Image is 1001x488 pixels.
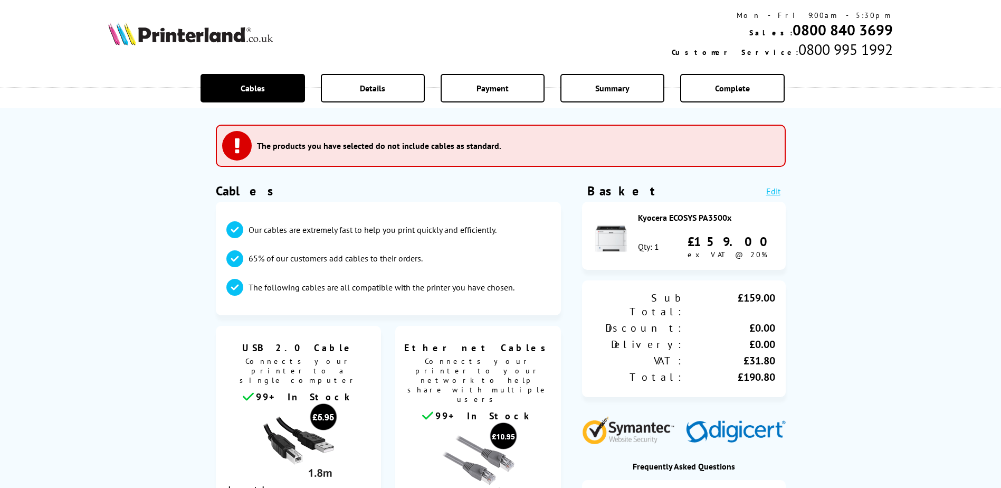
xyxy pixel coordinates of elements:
div: £190.80 [684,370,775,384]
div: VAT: [593,354,684,368]
span: Customer Service: [672,48,798,57]
span: Complete [715,83,750,93]
span: Ethernet Cables [403,342,553,354]
a: 0800 840 3699 [793,20,893,40]
span: Sales: [749,28,793,37]
img: Printerland Logo [108,22,273,45]
span: Connects your printer to your network to help share with multiple users [401,354,556,409]
div: £0.00 [684,337,775,351]
img: Symantec Website Security [582,414,682,444]
div: £0.00 [684,321,775,335]
span: 0800 995 1992 [798,40,893,59]
span: Connects your printer to a single computer [221,354,376,390]
div: Total: [593,370,684,384]
span: 99+ In Stock [256,391,354,403]
div: £31.80 [684,354,775,368]
span: Summary [595,83,630,93]
div: Frequently Asked Questions [582,461,786,472]
div: Delivery: [593,337,684,351]
span: Details [360,83,385,93]
p: The following cables are all compatible with the printer you have chosen. [249,281,514,293]
h3: The products you have selected do not include cables as standard. [257,140,501,151]
h1: Cables [216,183,561,199]
div: Basket [587,183,656,199]
p: 65% of our customers add cables to their orders. [249,252,423,264]
img: Kyocera ECOSYS PA3500x [593,217,630,254]
img: Digicert [686,420,786,444]
div: Mon - Fri 9:00am - 5:30pm [672,11,893,20]
span: 99+ In Stock [435,410,533,422]
span: Cables [241,83,265,93]
div: Discount: [593,321,684,335]
div: Qty: 1 [638,241,659,252]
span: Payment [476,83,509,93]
div: Sub Total: [593,291,684,318]
span: USB 2.0 Cable [224,342,374,354]
span: ex VAT @ 20% [688,250,767,259]
img: usb cable [259,403,338,482]
div: £159.00 [688,233,775,250]
p: Our cables are extremely fast to help you print quickly and efficiently. [249,224,497,236]
a: Edit [766,186,780,196]
div: Kyocera ECOSYS PA3500x [638,212,775,223]
div: £159.00 [684,291,775,318]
